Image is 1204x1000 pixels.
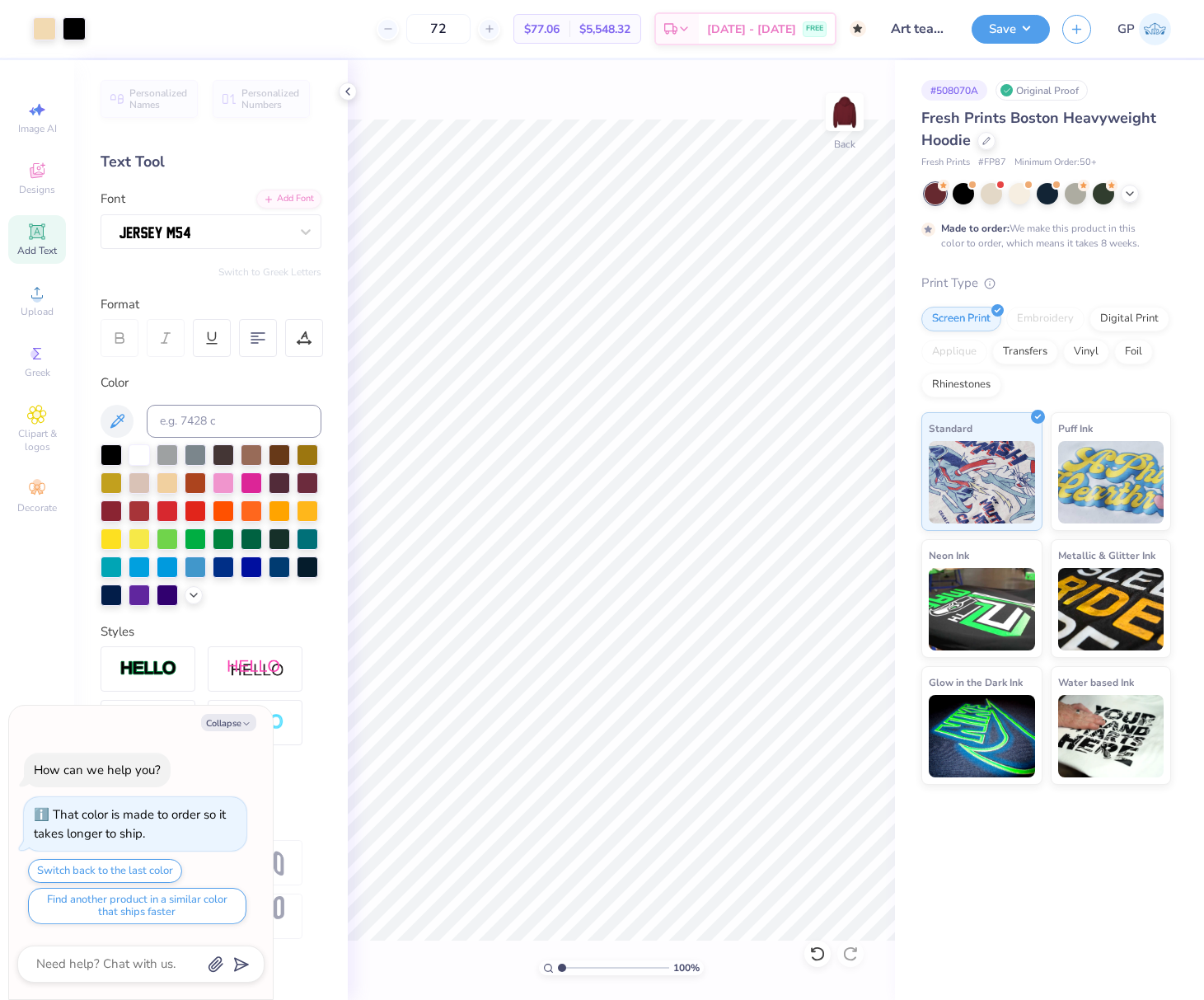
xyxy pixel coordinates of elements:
span: # FP87 [978,156,1006,170]
div: Foil [1114,340,1153,364]
div: That color is made to order so it takes longer to ship. [34,806,226,842]
div: Text Tool [101,151,321,173]
div: How can we help you? [34,762,161,778]
button: Find another product in a similar color that ships faster [28,888,246,924]
img: Metallic & Glitter Ink [1058,568,1164,650]
img: Back [828,96,861,129]
span: 100 % [673,960,700,975]
input: Untitled Design [878,12,959,45]
div: Original Proof [996,80,1088,101]
div: Styles [101,622,321,641]
span: $77.06 [524,21,560,38]
div: Back [834,137,855,152]
span: FREE [806,23,823,35]
span: Fresh Prints Boston Heavyweight Hoodie [921,108,1156,150]
div: Add Font [256,190,321,209]
button: Switch back to the last color [28,859,182,883]
span: Minimum Order: 50 + [1014,156,1097,170]
button: Switch to Greek Letters [218,265,321,279]
span: Clipart & logos [8,427,66,453]
span: Metallic & Glitter Ink [1058,547,1155,564]
span: Image AI [18,122,57,135]
span: Fresh Prints [921,156,970,170]
span: Upload [21,305,54,318]
div: Screen Print [921,307,1001,331]
span: Personalized Numbers [241,87,300,110]
input: e.g. 7428 c [147,405,321,438]
span: GP [1117,20,1135,39]
img: Glow in the Dark Ink [929,695,1035,777]
img: Neon Ink [929,568,1035,650]
img: Puff Ink [1058,441,1164,523]
a: GP [1117,13,1171,45]
span: $5,548.32 [579,21,630,38]
input: – – [406,14,471,44]
span: [DATE] - [DATE] [707,21,796,38]
div: Rhinestones [921,373,1001,397]
span: Greek [25,366,50,379]
div: We make this product in this color to order, which means it takes 8 weeks. [941,221,1144,251]
span: Puff Ink [1058,420,1093,437]
span: Neon Ink [929,547,969,564]
span: Glow in the Dark Ink [929,674,1023,691]
button: Save [972,15,1050,44]
img: Standard [929,441,1035,523]
img: Shadow [227,659,284,679]
div: Digital Print [1089,307,1169,331]
div: Color [101,373,321,392]
img: Germaine Penalosa [1139,13,1171,45]
div: Transfers [992,340,1058,364]
img: Stroke [119,660,177,678]
div: Format [101,295,323,314]
div: # 508070A [921,80,987,101]
div: Applique [921,340,987,364]
div: Print Type [921,274,1171,293]
span: Designs [19,183,55,196]
img: Water based Ink [1058,695,1164,777]
span: Personalized Names [129,87,188,110]
span: Decorate [17,501,57,514]
span: Standard [929,420,972,437]
strong: Made to order: [941,222,1010,235]
div: Embroidery [1006,307,1085,331]
span: Add Text [17,244,57,257]
label: Font [101,190,125,209]
button: Collapse [201,714,256,731]
span: Water based Ink [1058,674,1134,691]
div: Vinyl [1063,340,1109,364]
